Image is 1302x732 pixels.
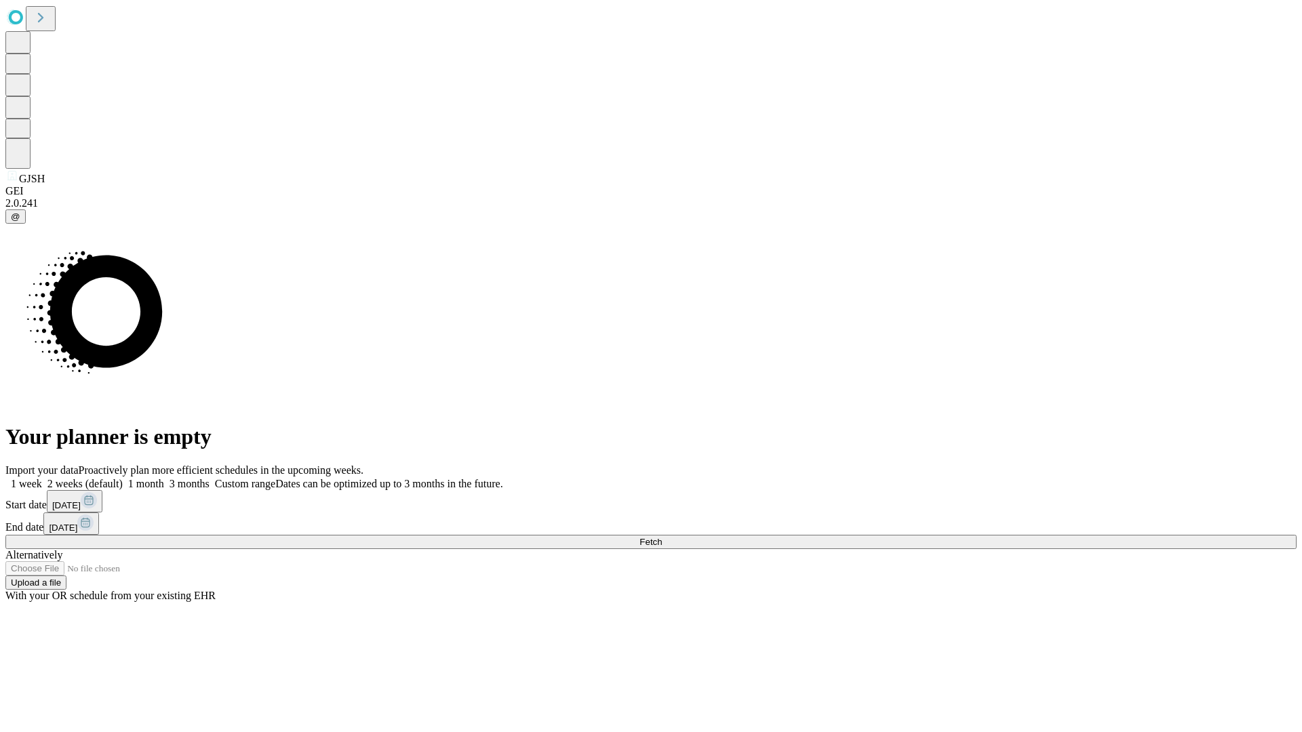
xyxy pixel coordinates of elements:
h1: Your planner is empty [5,424,1297,449]
span: [DATE] [52,500,81,510]
span: Import your data [5,464,79,476]
span: 2 weeks (default) [47,478,123,489]
button: @ [5,209,26,224]
div: 2.0.241 [5,197,1297,209]
div: GEI [5,185,1297,197]
button: Upload a file [5,575,66,590]
span: Proactively plan more efficient schedules in the upcoming weeks. [79,464,363,476]
button: Fetch [5,535,1297,549]
span: GJSH [19,173,45,184]
span: Alternatively [5,549,62,561]
button: [DATE] [47,490,102,512]
span: 3 months [170,478,210,489]
div: End date [5,512,1297,535]
span: Dates can be optimized up to 3 months in the future. [275,478,502,489]
span: Fetch [639,537,662,547]
span: 1 month [128,478,164,489]
div: Start date [5,490,1297,512]
span: Custom range [215,478,275,489]
button: [DATE] [43,512,99,535]
span: With your OR schedule from your existing EHR [5,590,216,601]
span: [DATE] [49,523,77,533]
span: 1 week [11,478,42,489]
span: @ [11,211,20,222]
